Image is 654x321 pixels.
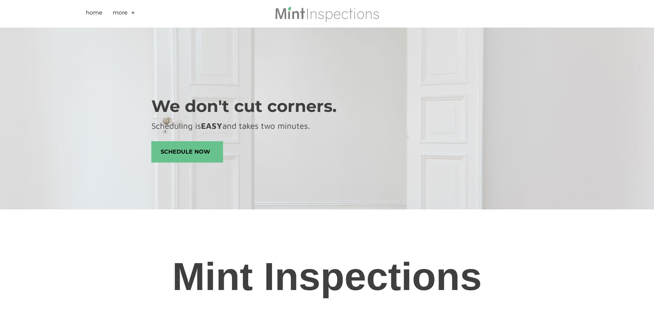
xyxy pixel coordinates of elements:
img: Mint Inspections [274,6,380,22]
font: We don't cut corners. [151,96,337,116]
a: Home [86,9,102,19]
a: + [131,9,135,19]
a: schedule now [151,141,223,163]
span: schedule now [152,142,223,162]
strong: EASY [201,121,222,131]
a: More [113,9,128,19]
font: Scheduling is and takes two minutes. [151,121,310,131]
